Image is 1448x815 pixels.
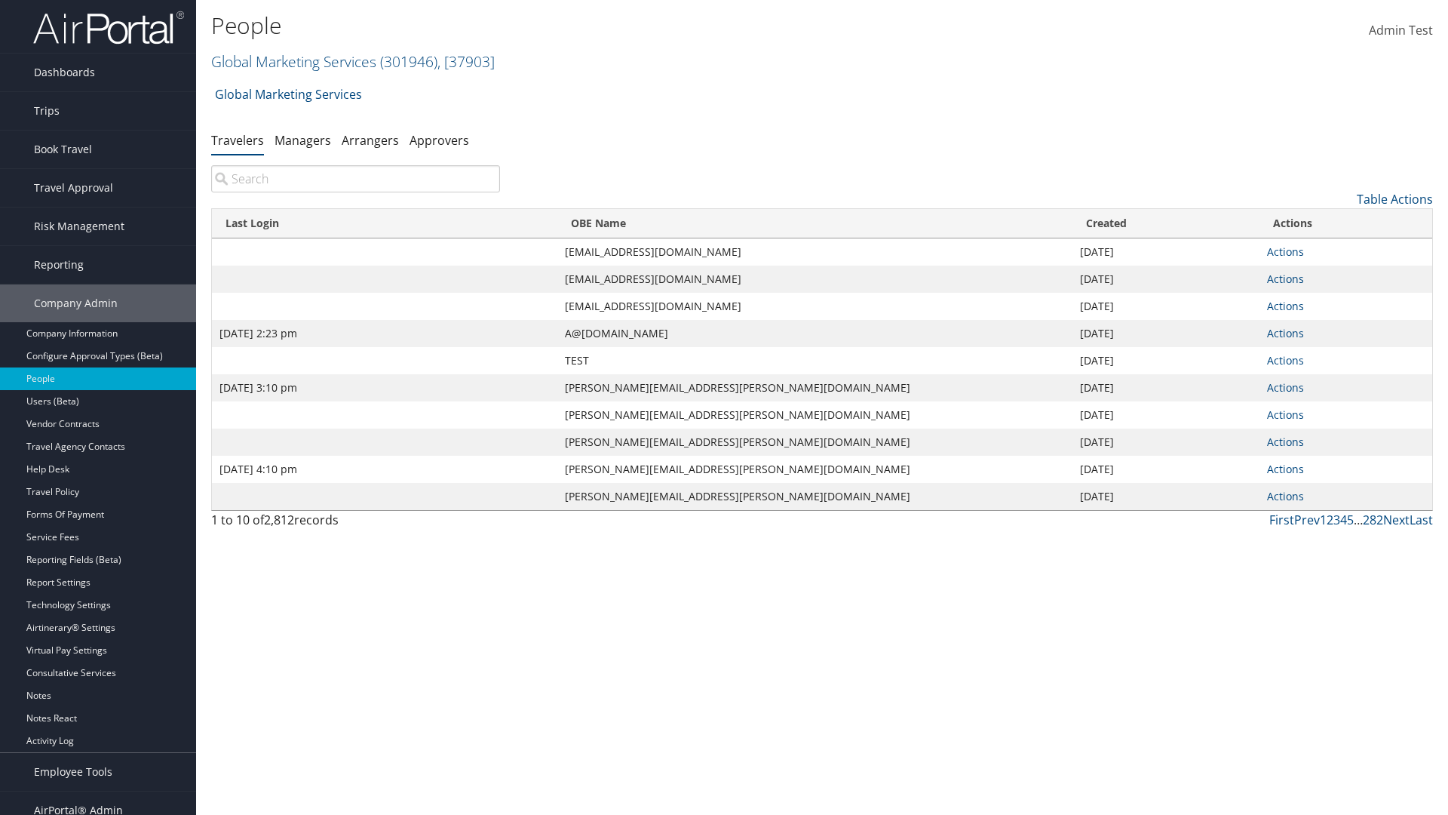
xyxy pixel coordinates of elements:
[212,209,557,238] th: Last Login: activate to sort column ascending
[34,169,113,207] span: Travel Approval
[557,429,1073,456] td: [PERSON_NAME][EMAIL_ADDRESS][PERSON_NAME][DOMAIN_NAME]
[1294,512,1320,528] a: Prev
[211,132,264,149] a: Travelers
[212,456,557,483] td: [DATE] 4:10 pm
[34,54,95,91] span: Dashboards
[1072,401,1259,429] td: [DATE]
[380,51,437,72] span: ( 301946 )
[215,79,362,109] a: Global Marketing Services
[1369,22,1433,38] span: Admin Test
[1267,380,1304,395] a: Actions
[1369,8,1433,54] a: Admin Test
[1267,272,1304,286] a: Actions
[212,374,557,401] td: [DATE] 3:10 pm
[1333,512,1340,528] a: 3
[1072,320,1259,347] td: [DATE]
[557,266,1073,293] td: [EMAIL_ADDRESS][DOMAIN_NAME]
[264,512,294,528] span: 2,812
[557,293,1073,320] td: [EMAIL_ADDRESS][DOMAIN_NAME]
[1072,429,1259,456] td: [DATE]
[557,320,1073,347] td: A@[DOMAIN_NAME]
[34,753,112,791] span: Employee Tools
[211,165,500,192] input: Search
[34,208,124,245] span: Risk Management
[211,51,495,72] a: Global Marketing Services
[1267,353,1304,368] a: Actions
[34,92,60,130] span: Trips
[1267,462,1304,476] a: Actions
[1267,299,1304,313] a: Actions
[557,347,1073,374] td: TEST
[1267,407,1304,422] a: Actions
[1072,483,1259,510] td: [DATE]
[1347,512,1354,528] a: 5
[1072,238,1259,266] td: [DATE]
[34,131,92,168] span: Book Travel
[1383,512,1410,528] a: Next
[1072,347,1259,374] td: [DATE]
[1072,209,1259,238] th: Created: activate to sort column ascending
[1269,512,1294,528] a: First
[1357,191,1433,208] a: Table Actions
[211,10,1026,42] h1: People
[1267,435,1304,449] a: Actions
[1354,512,1363,528] span: …
[1340,512,1347,528] a: 4
[1072,456,1259,483] td: [DATE]
[34,246,84,284] span: Reporting
[437,51,495,72] span: , [ 37903 ]
[212,320,557,347] td: [DATE] 2:23 pm
[1072,266,1259,293] td: [DATE]
[557,401,1073,429] td: [PERSON_NAME][EMAIL_ADDRESS][PERSON_NAME][DOMAIN_NAME]
[557,209,1073,238] th: OBE Name: activate to sort column ascending
[1072,374,1259,401] td: [DATE]
[1363,512,1383,528] a: 282
[33,10,184,45] img: airportal-logo.png
[1072,293,1259,320] td: [DATE]
[557,374,1073,401] td: [PERSON_NAME][EMAIL_ADDRESS][PERSON_NAME][DOMAIN_NAME]
[211,511,500,537] div: 1 to 10 of records
[557,483,1073,510] td: [PERSON_NAME][EMAIL_ADDRESS][PERSON_NAME][DOMAIN_NAME]
[1327,512,1333,528] a: 2
[275,132,331,149] a: Managers
[34,284,118,322] span: Company Admin
[1267,489,1304,503] a: Actions
[1259,209,1432,238] th: Actions
[1267,326,1304,340] a: Actions
[557,456,1073,483] td: [PERSON_NAME][EMAIL_ADDRESS][PERSON_NAME][DOMAIN_NAME]
[1267,244,1304,259] a: Actions
[410,132,469,149] a: Approvers
[1320,512,1327,528] a: 1
[1410,512,1433,528] a: Last
[342,132,399,149] a: Arrangers
[557,238,1073,266] td: [EMAIL_ADDRESS][DOMAIN_NAME]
